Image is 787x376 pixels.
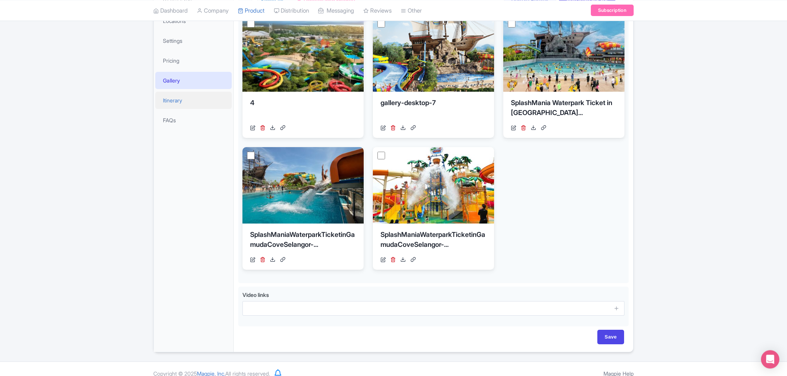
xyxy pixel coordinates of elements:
a: Locations [155,12,232,29]
div: gallery-desktop-7 [380,98,486,121]
div: 4 [250,98,356,121]
div: Open Intercom Messenger [761,350,779,368]
a: Settings [155,32,232,49]
div: SplashManiaWaterparkTicketinGamudaCoveSelangor-... [380,230,486,253]
a: Pricing [155,52,232,69]
a: FAQs [155,112,232,129]
input: Save [597,330,624,344]
span: Video links [242,292,269,298]
a: Itinerary [155,92,232,109]
a: Subscription [591,5,634,16]
div: SplashManiaWaterparkTicketinGamudaCoveSelangor-... [250,230,356,253]
a: Gallery [155,72,232,89]
div: SplashMania Waterpark Ticket in [GEOGRAPHIC_DATA]... [511,98,617,121]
